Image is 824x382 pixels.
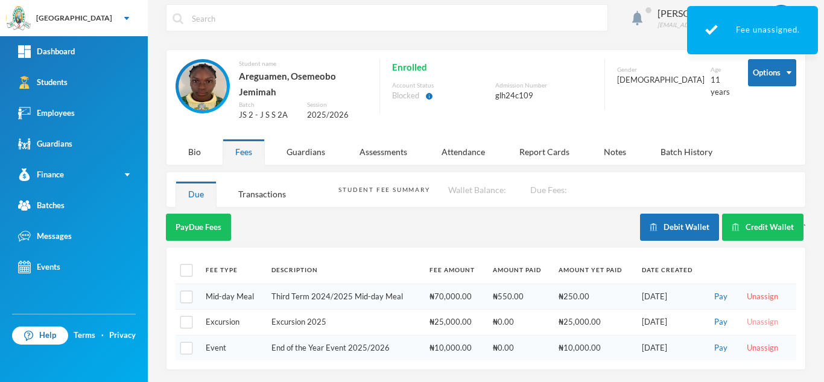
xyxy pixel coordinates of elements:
[36,13,112,24] div: [GEOGRAPHIC_DATA]
[423,310,486,336] td: ₦25,000.00
[495,81,592,90] div: Admission Number
[265,310,423,336] td: Excursion 2025
[226,181,299,207] div: Transactions
[200,335,266,360] td: Event
[176,181,217,207] div: Due
[636,256,705,284] th: Date Created
[423,256,486,284] th: Fee Amount
[743,290,782,304] button: Unassign
[265,335,423,360] td: End of the Year Event 2025/2026
[109,329,136,342] a: Privacy
[173,13,183,24] img: search
[200,256,266,284] th: Fee Type
[191,5,601,32] input: Search
[239,109,298,121] div: JS 2 - J S S 2A
[176,139,214,165] div: Bio
[307,109,367,121] div: 2025/2026
[495,90,592,102] div: glh24c109
[711,316,731,329] button: Pay
[307,100,367,109] div: Session
[166,214,231,241] button: PayDue Fees
[553,284,635,310] td: ₦250.00
[487,335,553,360] td: ₦0.00
[423,284,486,310] td: ₦70,000.00
[648,139,725,165] div: Batch History
[18,230,72,243] div: Messages
[711,290,731,304] button: Pay
[392,59,427,75] span: Enrolled
[12,326,68,345] a: Help
[487,284,553,310] td: ₦550.00
[425,92,433,100] i: info
[274,139,338,165] div: Guardians
[392,90,419,102] span: Blocked
[640,214,806,241] div: `
[636,335,705,360] td: [DATE]
[640,214,719,241] button: Debit Wallet
[507,139,582,165] div: Report Cards
[239,68,367,100] div: Areguamen, Osemeobo Jemimah
[448,185,506,195] span: Wallet Balance:
[7,7,31,31] img: logo
[18,261,60,273] div: Events
[179,62,227,110] img: STUDENT
[347,139,420,165] div: Assessments
[711,74,730,98] div: 11 years
[74,329,95,342] a: Terms
[338,185,429,194] div: Student Fee Summary
[658,21,759,30] div: [EMAIL_ADDRESS][DOMAIN_NAME]
[591,139,639,165] div: Notes
[711,65,730,74] div: Age
[423,335,486,360] td: ₦10,000.00
[636,284,705,310] td: [DATE]
[200,310,266,336] td: Excursion
[265,284,423,310] td: Third Term 2024/2025 Mid-day Meal
[101,329,104,342] div: ·
[18,138,72,150] div: Guardians
[487,256,553,284] th: Amount Paid
[553,335,635,360] td: ₦10,000.00
[748,59,796,86] button: Options
[239,59,367,68] div: Student name
[18,107,75,119] div: Employees
[18,45,75,58] div: Dashboard
[617,74,705,86] div: [DEMOGRAPHIC_DATA]
[553,256,635,284] th: Amount Yet Paid
[687,6,818,54] div: Fee unassigned.
[223,139,265,165] div: Fees
[711,342,731,355] button: Pay
[530,185,567,195] span: Due Fees:
[265,256,423,284] th: Description
[743,316,782,329] button: Unassign
[743,342,782,355] button: Unassign
[239,100,298,109] div: Batch
[392,81,489,90] div: Account Status
[553,310,635,336] td: ₦25,000.00
[429,139,498,165] div: Attendance
[18,199,65,212] div: Batches
[487,310,553,336] td: ₦0.00
[636,310,705,336] td: [DATE]
[200,284,266,310] td: Mid-day Meal
[18,168,64,181] div: Finance
[617,65,705,74] div: Gender
[18,76,68,89] div: Students
[722,214,803,241] button: Credit Wallet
